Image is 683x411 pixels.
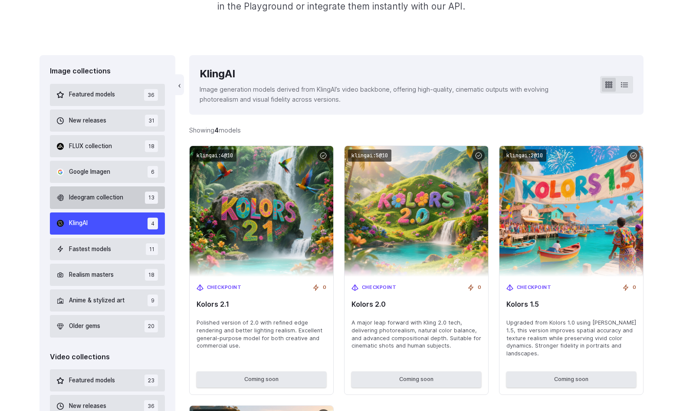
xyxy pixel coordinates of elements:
[148,166,158,178] span: 6
[69,142,112,151] span: FLUX collection
[351,300,481,308] span: Kolors 2.0
[362,284,397,292] span: Checkpoint
[69,167,110,177] span: Google Imagen
[69,270,114,280] span: Realism masters
[50,351,165,363] div: Video collections
[348,149,391,162] code: klingai:5@10
[144,320,158,332] span: 20
[506,300,636,308] span: Kolors 1.5
[478,284,481,292] span: 0
[145,269,158,281] span: 18
[145,115,158,126] span: 31
[146,243,158,255] span: 11
[197,371,326,387] button: Coming soon
[50,161,165,183] button: Google Imagen 6
[50,264,165,286] button: Realism masters 18
[145,140,158,152] span: 18
[69,401,106,411] span: New releases
[197,300,326,308] span: Kolors 2.1
[50,109,165,132] button: New releases 31
[145,192,158,203] span: 13
[50,289,165,312] button: Anime & stylized art 9
[50,186,165,209] button: Ideogram collection 13
[323,284,326,292] span: 0
[190,146,333,277] img: Kolors 2.1
[345,146,488,277] img: Kolors 2.0
[503,149,546,162] code: klingai:2@10
[69,193,123,202] span: Ideogram collection
[506,319,636,358] span: Upgraded from Kolors 1.0 using [PERSON_NAME] 1.5, this version improves spatial accuracy and text...
[69,376,115,385] span: Featured models
[69,90,115,99] span: Featured models
[50,238,165,260] button: Fastest models 11
[189,125,241,135] div: Showing models
[50,66,165,77] div: Image collections
[69,219,88,228] span: KlingAI
[633,284,636,292] span: 0
[50,135,165,157] button: FLUX collection 18
[197,319,326,350] span: Polished version of 2.0 with refined edge rendering and better lighting realism. Excellent genera...
[50,84,165,106] button: Featured models 36
[69,296,125,305] span: Anime & stylized art
[207,284,242,292] span: Checkpoint
[200,66,586,82] div: KlingAI
[517,284,552,292] span: Checkpoint
[50,212,165,235] button: KlingAI 4
[193,149,236,162] code: klingai:4@10
[175,74,184,95] button: ‹
[351,371,481,387] button: Coming soon
[214,126,219,134] strong: 4
[144,89,158,101] span: 36
[499,146,643,277] img: Kolors 1.5
[50,315,165,337] button: Older gems 20
[50,369,165,391] button: Featured models 23
[148,218,158,229] span: 4
[148,295,158,306] span: 9
[69,116,106,126] span: New releases
[351,319,481,350] span: A major leap forward with Kling 2.0 tech, delivering photorealism, natural color balance, and adv...
[144,375,158,386] span: 23
[69,322,100,331] span: Older gems
[69,245,111,254] span: Fastest models
[506,371,636,387] button: Coming soon
[200,84,586,104] p: Image generation models derived from KlingAI’s video backbone, offering high-quality, cinematic o...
